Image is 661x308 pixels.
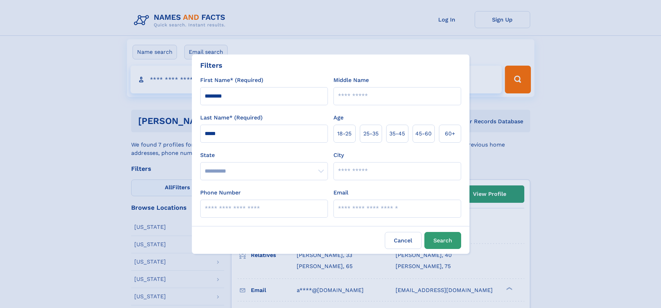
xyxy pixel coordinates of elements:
div: Filters [200,60,222,70]
label: Email [333,189,348,197]
label: Cancel [385,232,422,249]
label: State [200,151,328,159]
label: Last Name* (Required) [200,114,263,122]
span: 25‑35 [363,130,379,138]
label: Phone Number [200,189,241,197]
label: Middle Name [333,76,369,84]
button: Search [424,232,461,249]
label: Age [333,114,344,122]
span: 45‑60 [415,130,432,138]
label: First Name* (Required) [200,76,263,84]
label: City [333,151,344,159]
span: 60+ [445,130,455,138]
span: 18‑25 [337,130,351,138]
span: 35‑45 [389,130,405,138]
